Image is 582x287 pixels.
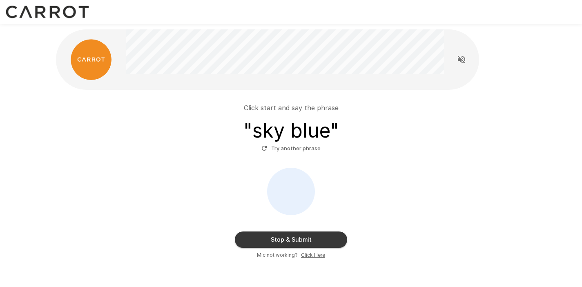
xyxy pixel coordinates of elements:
p: Click start and say the phrase [244,103,339,113]
button: Stop & Submit [235,231,347,248]
h3: " sky blue " [243,119,339,142]
img: carrot_logo.png [71,39,111,80]
button: Try another phrase [259,142,323,155]
span: Mic not working? [257,251,298,259]
u: Click Here [301,252,325,258]
button: Read questions aloud [453,51,470,68]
